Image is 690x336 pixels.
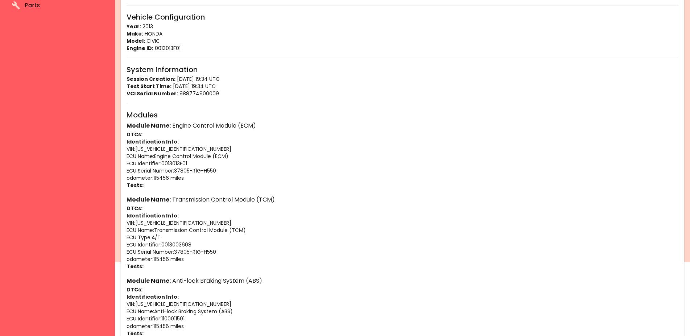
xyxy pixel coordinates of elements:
[127,182,144,189] strong: Tests:
[127,121,678,131] h6: Engine Control Module (ECM)
[127,75,678,83] p: [DATE] 19:34 UTC
[25,1,103,10] span: Parts
[127,308,678,315] p: ECU Name : Anti-lock Braking System (ABS)
[127,23,141,30] strong: Year:
[127,138,179,145] strong: Identification Info:
[127,286,142,293] strong: DTCs:
[127,83,172,90] strong: Test Start Time:
[127,160,678,167] p: ECU Identifier : 0013013F01
[127,263,144,270] strong: Tests:
[127,256,678,263] p: odometer : 115456 miles
[127,90,178,97] strong: VCI Serial Number:
[127,121,171,130] strong: Module Name:
[127,227,678,234] p: ECU Name : Transmission Control Module (TCM)
[127,293,179,300] strong: Identification Info:
[127,323,678,330] p: odometer : 115456 miles
[127,195,678,205] h6: Transmission Control Module (TCM)
[127,276,678,286] h6: Anti-lock Braking System (ABS)
[127,45,678,52] p: 0013013F01
[127,37,678,45] p: CIVIC
[127,45,153,52] strong: Engine ID:
[127,219,678,227] p: VIN : [US_VEHICLE_IDENTIFICATION_NUMBER]
[127,83,678,90] p: [DATE] 19:34 UTC
[127,234,678,241] p: ECU Type : A/T
[127,212,179,219] strong: Identification Info:
[127,64,678,75] h6: System Information
[127,167,678,174] p: ECU Serial Number : 37805-R1G-H550
[127,241,678,248] p: ECU Identifier : 0013003608
[127,195,171,204] strong: Module Name:
[127,145,678,153] p: VIN : [US_VEHICLE_IDENTIFICATION_NUMBER]
[127,300,678,308] p: VIN : [US_VEHICLE_IDENTIFICATION_NUMBER]
[127,315,678,322] p: ECU Identifier : 1100011501
[127,75,175,83] strong: Session Creation:
[127,37,145,45] strong: Model:
[127,131,142,138] strong: DTCs:
[127,30,143,37] strong: Make:
[127,153,678,160] p: ECU Name : Engine Control Module (ECM)
[127,23,678,30] p: 2013
[127,11,678,23] h6: Vehicle Configuration
[127,30,678,37] p: HONDA
[127,277,171,285] strong: Module Name:
[127,90,678,97] p: 988774900009
[127,174,678,182] p: odometer : 115456 miles
[127,109,678,121] h6: Modules
[127,205,142,212] strong: DTCs:
[127,248,678,256] p: ECU Serial Number : 37805-R1G-H550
